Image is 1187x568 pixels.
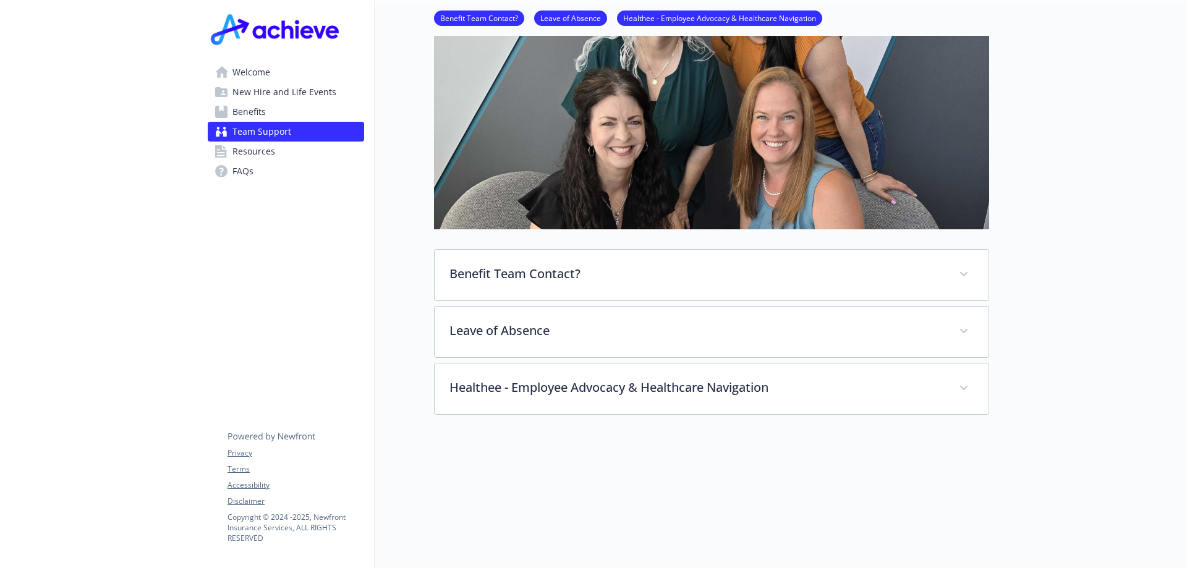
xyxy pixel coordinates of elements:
[435,363,989,414] div: Healthee - Employee Advocacy & Healthcare Navigation
[435,250,989,300] div: Benefit Team Contact?
[208,82,364,102] a: New Hire and Life Events
[434,12,524,23] a: Benefit Team Contact?
[534,12,607,23] a: Leave of Absence
[232,161,253,181] span: FAQs
[232,102,266,122] span: Benefits
[232,62,270,82] span: Welcome
[228,447,364,459] a: Privacy
[208,62,364,82] a: Welcome
[232,82,336,102] span: New Hire and Life Events
[208,161,364,181] a: FAQs
[228,464,364,475] a: Terms
[232,142,275,161] span: Resources
[449,378,944,397] p: Healthee - Employee Advocacy & Healthcare Navigation
[228,480,364,491] a: Accessibility
[435,307,989,357] div: Leave of Absence
[232,122,291,142] span: Team Support
[228,496,364,507] a: Disclaimer
[208,122,364,142] a: Team Support
[449,265,944,283] p: Benefit Team Contact?
[617,12,822,23] a: Healthee - Employee Advocacy & Healthcare Navigation
[449,321,944,340] p: Leave of Absence
[208,102,364,122] a: Benefits
[208,142,364,161] a: Resources
[228,512,364,543] p: Copyright © 2024 - 2025 , Newfront Insurance Services, ALL RIGHTS RESERVED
